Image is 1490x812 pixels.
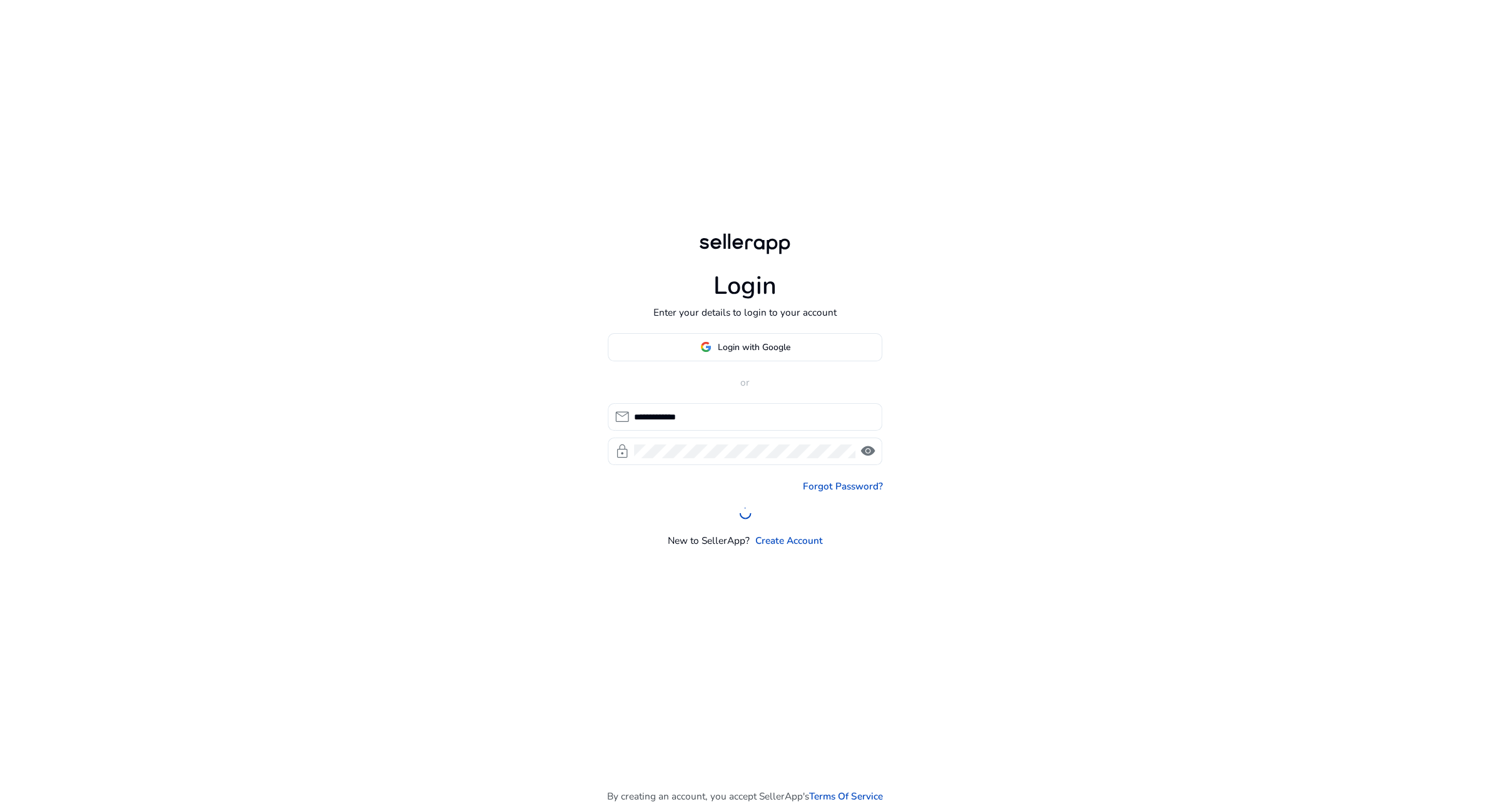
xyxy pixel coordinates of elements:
p: Enter your details to login to your account [653,305,837,319]
p: or [608,375,883,389]
span: mail [614,409,630,425]
p: New to SellerApp? [668,533,750,548]
a: Forgot Password? [802,479,882,493]
span: visibility [860,443,876,459]
span: lock [614,443,630,459]
a: Create Account [755,533,822,548]
img: google-logo.svg [700,341,712,353]
span: Login with Google [718,341,790,354]
h1: Login [713,271,777,301]
a: Terms Of Service [809,789,883,803]
button: Login with Google [608,333,883,361]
